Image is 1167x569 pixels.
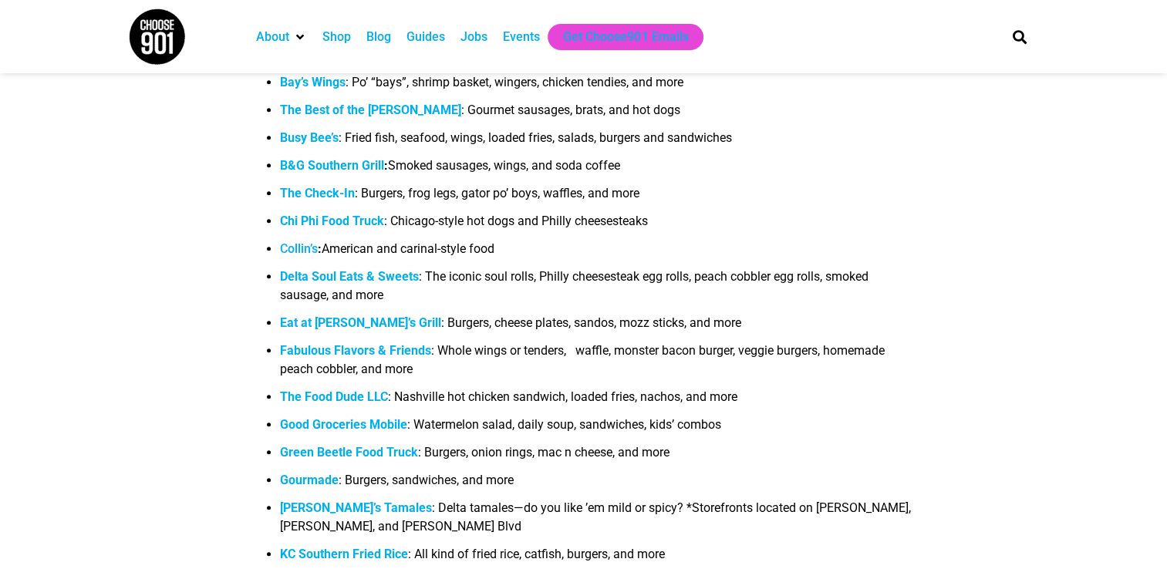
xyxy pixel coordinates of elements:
[280,389,388,404] a: The Food Dude LLC
[248,24,986,50] nav: Main nav
[460,28,487,46] a: Jobs
[280,75,346,89] a: Bay’s Wings
[280,268,919,314] li: : The iconic soul rolls, Philly cheesesteak egg rolls, peach cobbler egg rolls, smoked sausage, a...
[280,129,919,157] li: : Fried fish, seafood, wings, loaded fries, salads, burgers and sandwiches
[406,28,445,46] a: Guides
[503,28,540,46] a: Events
[1007,24,1032,49] div: Search
[280,158,384,173] a: B&G Southern Grill
[280,388,919,416] li: : Nashville hot chicken sandwich, loaded fries, nachos, and more
[280,342,919,388] li: : Whole wings or tenders, waffle, monster bacon burger, veggie burgers, homemade peach cobbler, a...
[280,416,919,443] li: : Watermelon salad, daily soup, sandwiches, kids’ combos
[280,314,919,342] li: : Burgers, cheese plates, sandos, mozz sticks, and more
[280,186,355,200] a: The Check-In
[384,158,388,173] strong: :
[280,499,919,545] li: : Delta tamales—do you like ’em mild or spicy? *Storefronts located on [PERSON_NAME], [PERSON_NAM...
[280,157,919,184] li: Smoked sausages, wings, and soda coffee
[280,241,322,256] strong: :
[280,269,419,284] a: Delta Soul Eats & Sweets
[280,417,407,432] a: Good Groceries Mobile
[280,500,432,515] a: [PERSON_NAME]’s Tamales
[280,212,919,240] li: : Chicago-style hot dogs and Philly cheesesteaks
[256,28,289,46] a: About
[280,473,339,487] a: Gourmade
[280,445,418,460] a: Green Beetle Food Truck
[280,130,339,145] a: Busy Bee’s
[280,184,919,212] li: : Burgers, frog legs, gator po’ boys, waffles, and more
[280,547,408,561] a: KC Southern Fried Rice
[280,443,919,471] li: : Burgers, onion rings, mac n cheese, and more
[280,240,919,268] li: American and carinal-style food
[280,101,919,129] li: : Gourmet sausages, brats, and hot dogs
[322,28,351,46] a: Shop
[280,315,441,330] a: Eat at [PERSON_NAME]’s Grill
[563,28,688,46] a: Get Choose901 Emails
[280,241,318,256] a: Collin’s
[280,73,919,101] li: : Po’ “bays”, shrimp basket, wingers, chicken tendies, and more
[280,343,431,358] a: Fabulous Flavors & Friends
[280,103,461,117] a: The Best of the [PERSON_NAME]
[248,24,315,50] div: About
[280,471,919,499] li: : Burgers, sandwiches, and more
[280,214,384,228] a: Chi Phi Food Truck
[366,28,391,46] a: Blog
